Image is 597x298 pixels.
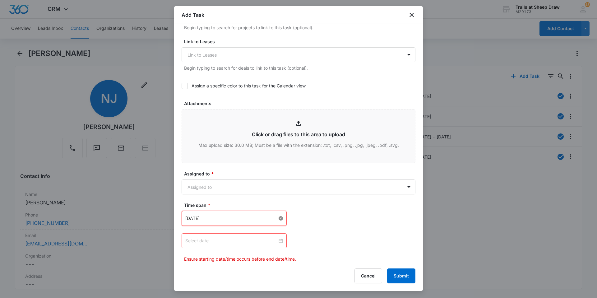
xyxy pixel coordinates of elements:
[185,215,277,222] input: Oct 3, 2025
[387,268,415,283] button: Submit
[354,268,382,283] button: Cancel
[184,24,415,31] p: Begin typing to search for projects to link to this task (optional).
[279,216,283,221] span: close-circle
[184,38,418,45] label: Link to Leases
[182,82,415,89] label: Assign a specific color to this task for the Calendar view
[182,11,204,19] h1: Add Task
[185,237,277,244] input: Select date
[184,256,415,262] p: Ensure starting date/time occurs before end date/time.
[184,170,418,177] label: Assigned to
[408,11,415,19] button: close
[184,202,418,208] label: Time span
[184,65,415,71] p: Begin typing to search for deals to link to this task (optional).
[184,100,418,107] label: Attachments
